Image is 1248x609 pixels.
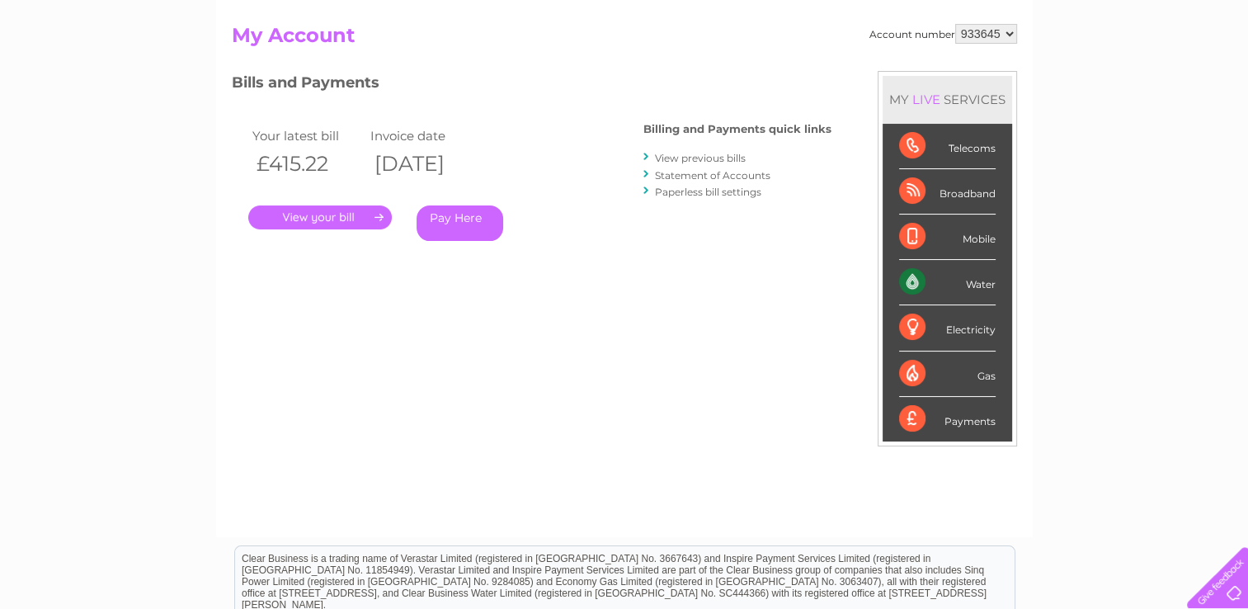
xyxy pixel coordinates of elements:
[655,152,746,164] a: View previous bills
[899,260,996,305] div: Water
[235,9,1015,80] div: Clear Business is a trading name of Verastar Limited (registered in [GEOGRAPHIC_DATA] No. 3667643...
[643,123,831,135] h4: Billing and Payments quick links
[899,169,996,215] div: Broadband
[44,43,128,93] img: logo.png
[1104,70,1128,83] a: Blog
[999,70,1035,83] a: Energy
[1045,70,1095,83] a: Telecoms
[1194,70,1232,83] a: Log out
[1138,70,1179,83] a: Contact
[232,24,1017,55] h2: My Account
[937,8,1051,29] a: 0333 014 3131
[248,147,367,181] th: £415.22
[958,70,989,83] a: Water
[869,24,1017,44] div: Account number
[899,305,996,351] div: Electricity
[909,92,944,107] div: LIVE
[899,352,996,397] div: Gas
[417,205,503,241] a: Pay Here
[899,124,996,169] div: Telecoms
[366,147,485,181] th: [DATE]
[366,125,485,147] td: Invoice date
[248,205,392,229] a: .
[899,215,996,260] div: Mobile
[883,76,1012,123] div: MY SERVICES
[655,186,761,198] a: Paperless bill settings
[232,71,831,100] h3: Bills and Payments
[248,125,367,147] td: Your latest bill
[655,169,770,182] a: Statement of Accounts
[899,397,996,441] div: Payments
